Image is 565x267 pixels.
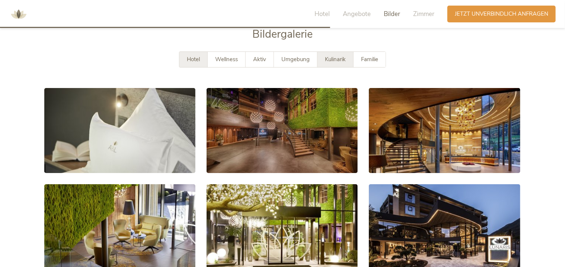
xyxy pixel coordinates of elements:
[215,56,238,63] span: Wellness
[384,10,400,18] span: Bilder
[7,3,30,25] img: AMONTI & LUNARIS Wellnessresort
[413,10,434,18] span: Zimmer
[281,56,310,63] span: Umgebung
[455,10,548,18] span: Jetzt unverbindlich anfragen
[343,10,371,18] span: Angebote
[325,56,346,63] span: Kulinarik
[315,10,330,18] span: Hotel
[7,11,30,16] a: AMONTI & LUNARIS Wellnessresort
[361,56,378,63] span: Familie
[187,56,200,63] span: Hotel
[252,27,313,41] span: Bildergalerie
[253,56,266,63] span: Aktiv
